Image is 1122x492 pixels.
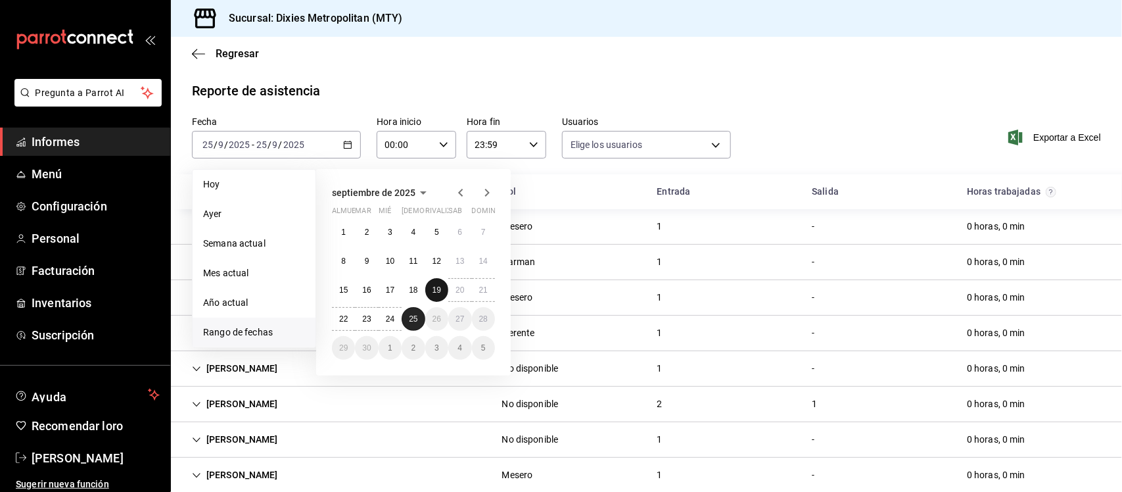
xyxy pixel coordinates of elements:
button: 9 de septiembre de 2025 [355,249,378,273]
font: 1 [388,343,392,353]
button: 5 de septiembre de 2025 [425,220,448,244]
abbr: 13 de septiembre de 2025 [456,257,464,266]
button: 23 de septiembre de 2025 [355,307,378,331]
input: -- [272,139,279,150]
font: dominio [472,207,503,215]
button: 6 de septiembre de 2025 [448,220,471,244]
font: 20 [456,285,464,295]
div: Cell [801,392,828,416]
div: Cell [646,321,672,345]
font: Menú [32,167,62,181]
abbr: 4 de octubre de 2025 [457,343,462,353]
div: Cell [181,285,289,310]
abbr: 11 de septiembre de 2025 [409,257,417,266]
div: Cell [646,285,672,310]
div: Cell [492,428,569,452]
font: Sugerir nueva función [16,479,109,489]
abbr: 18 de septiembre de 2025 [409,285,417,295]
font: Recomendar loro [32,419,123,433]
abbr: 27 de septiembre de 2025 [456,314,464,324]
abbr: martes [355,207,371,220]
div: Cell [181,428,289,452]
div: Mesero [502,468,533,482]
div: Cell [801,321,825,345]
div: Cell [956,285,1036,310]
div: Cell [646,428,672,452]
div: Cell [801,250,825,274]
abbr: 19 de septiembre de 2025 [432,285,441,295]
div: Row [171,280,1122,316]
font: 2 [411,343,416,353]
button: 2 de octubre de 2025 [402,336,425,360]
div: Cell [646,250,672,274]
div: Cell [801,214,825,239]
font: Hora inicio [377,117,421,128]
div: Cell [181,463,289,487]
abbr: 7 de septiembre de 2025 [481,228,486,237]
button: 10 de septiembre de 2025 [379,249,402,273]
font: 10 [386,257,394,266]
button: 19 de septiembre de 2025 [425,278,448,302]
font: Hora fin [467,117,500,128]
font: 27 [456,314,464,324]
div: Cell [646,357,672,381]
div: Cell [181,214,289,239]
div: No disponible [502,433,559,447]
font: Pregunta a Parrot AI [35,87,125,98]
abbr: 3 de octubre de 2025 [434,343,439,353]
div: Celda de cabeza [956,180,1111,204]
div: Cell [646,214,672,239]
font: 7 [481,228,486,237]
font: Salida [812,186,839,197]
button: 8 de septiembre de 2025 [332,249,355,273]
div: Cell [801,428,825,452]
font: septiembre de 2025 [332,187,415,198]
font: 30 [362,343,371,353]
font: Ayer [203,209,222,219]
font: 16 [362,285,371,295]
abbr: 25 de septiembre de 2025 [409,314,417,324]
button: 1 de septiembre de 2025 [332,220,355,244]
abbr: miércoles [379,207,391,220]
div: Cell [956,357,1036,381]
button: Exportar a Excel [1011,130,1101,145]
div: Cell [956,214,1036,239]
font: 24 [386,314,394,324]
abbr: 9 de septiembre de 2025 [365,257,369,266]
div: Cell [801,357,825,381]
abbr: 14 de septiembre de 2025 [479,257,488,266]
font: 2 [365,228,369,237]
abbr: 4 de septiembre de 2025 [411,228,416,237]
input: -- [202,139,214,150]
button: 24 de septiembre de 2025 [379,307,402,331]
font: Inventarios [32,296,91,310]
button: 18 de septiembre de 2025 [402,278,425,302]
abbr: 17 de septiembre de 2025 [386,285,394,295]
svg: El total de horas trabajadas por usuario es el resultado de la suma redondeada del registro de ho... [1046,187,1056,197]
font: 25 [409,314,417,324]
font: 6 [457,228,462,237]
abbr: jueves [402,207,479,220]
button: septiembre de 2025 [332,185,431,201]
abbr: 12 de septiembre de 2025 [432,257,441,266]
abbr: 24 de septiembre de 2025 [386,314,394,324]
button: 2 de septiembre de 2025 [355,220,378,244]
input: -- [256,139,268,150]
input: ---- [228,139,250,150]
font: 28 [479,314,488,324]
div: Cell [181,357,289,381]
button: 7 de septiembre de 2025 [472,220,495,244]
div: Cell [492,392,569,416]
abbr: 2 de septiembre de 2025 [365,228,369,237]
font: Reporte de asistencia [192,83,321,99]
button: 26 de septiembre de 2025 [425,307,448,331]
font: rivalizar [425,207,461,215]
font: Informes [32,135,80,149]
font: / [279,139,283,150]
div: Cell [801,285,825,310]
font: Horas trabajadas [967,186,1040,197]
a: Pregunta a Parrot AI [9,95,162,109]
font: 26 [432,314,441,324]
font: 21 [479,285,488,295]
abbr: 20 de septiembre de 2025 [456,285,464,295]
